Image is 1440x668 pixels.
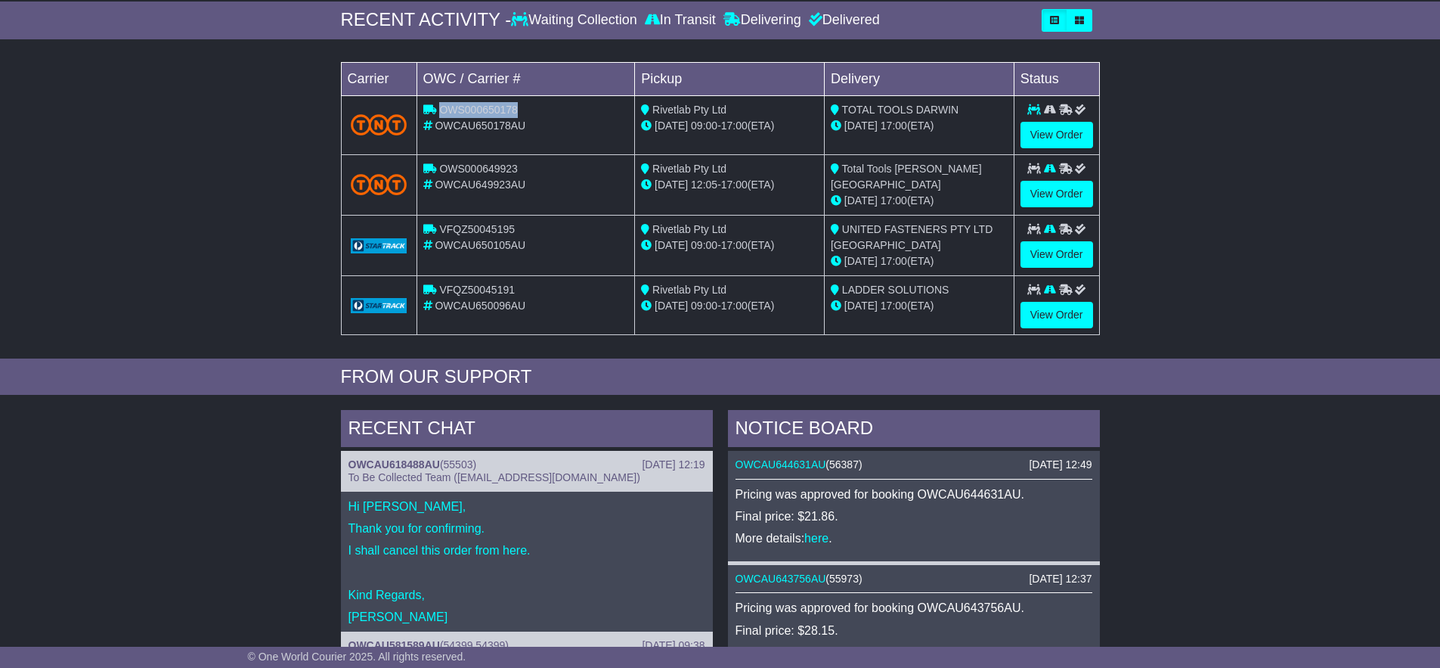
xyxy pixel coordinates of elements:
[655,239,688,251] span: [DATE]
[721,300,748,312] span: 17:00
[831,193,1008,209] div: (ETA)
[351,238,407,253] img: GetCarrierServiceLogo
[641,238,818,253] div: - (ETA)
[641,177,818,193] div: - (ETA)
[735,601,1092,615] p: Pricing was approved for booking OWCAU643756AU.
[735,458,826,471] a: OWCAU644631AU
[341,366,1100,388] div: FROM OUR SUPPORT
[351,114,407,135] img: TNT_Domestic.png
[341,9,512,31] div: RECENT ACTIVITY -
[735,645,1092,660] p: More details: .
[1029,458,1092,471] div: [DATE] 12:49
[721,239,748,251] span: 17:00
[881,120,907,132] span: 17:00
[691,239,717,251] span: 09:00
[721,120,748,132] span: 17:00
[735,573,1092,586] div: ( )
[735,531,1092,545] p: More details: .
[1020,302,1093,328] a: View Order
[735,623,1092,638] p: Final price: $28.15.
[435,120,525,132] span: OWCAU650178AU
[348,588,705,602] p: Kind Regards,
[844,194,878,207] span: [DATE]
[691,120,717,132] span: 09:00
[735,487,1092,502] p: Pricing was approved for booking OWCAU644631AU.
[439,104,518,116] span: OWS000650178
[831,253,1008,269] div: (ETA)
[652,163,726,175] span: Rivetlab Pty Ltd
[881,255,907,267] span: 17:00
[435,179,525,191] span: OWCAU649923AU
[641,298,818,314] div: - (ETA)
[735,573,826,585] a: OWCAU643756AU
[348,521,705,536] p: Thank you for confirming.
[735,509,1092,524] p: Final price: $21.86.
[691,179,717,191] span: 12:05
[348,499,705,514] p: Hi [PERSON_NAME],
[1020,181,1093,207] a: View Order
[728,410,1100,451] div: NOTICE BOARD
[439,163,518,175] span: OWS000649923
[831,118,1008,134] div: (ETA)
[351,174,407,194] img: TNT_Domestic.png
[348,458,705,471] div: ( )
[348,458,440,471] a: OWCAU618488AU
[804,532,828,545] a: here
[417,62,635,95] td: OWC / Carrier #
[652,284,726,296] span: Rivetlab Pty Ltd
[829,573,859,585] span: 55973
[444,458,473,471] span: 55503
[842,284,949,296] span: LADDER SOLUTIONS
[444,639,506,651] span: 54399 54399
[1020,122,1093,148] a: View Order
[831,163,982,191] span: Total Tools [PERSON_NAME][GEOGRAPHIC_DATA]
[351,298,407,313] img: GetCarrierServiceLogo
[642,639,705,652] div: [DATE] 09:38
[248,651,466,663] span: © One World Courier 2025. All rights reserved.
[831,298,1008,314] div: (ETA)
[435,300,525,312] span: OWCAU650096AU
[511,12,640,29] div: Waiting Collection
[341,410,713,451] div: RECENT CHAT
[348,639,705,652] div: ( )
[735,458,1092,471] div: ( )
[1020,241,1093,268] a: View Order
[829,458,859,471] span: 56387
[348,610,705,624] p: [PERSON_NAME]
[439,223,515,235] span: VFQZ50045195
[641,118,818,134] div: - (ETA)
[641,12,720,29] div: In Transit
[721,179,748,191] span: 17:00
[655,120,688,132] span: [DATE]
[1014,62,1099,95] td: Status
[341,62,417,95] td: Carrier
[844,255,878,267] span: [DATE]
[1029,573,1092,586] div: [DATE] 12:37
[348,639,440,651] a: OWCAU581589AU
[435,239,525,251] span: OWCAU650105AU
[831,223,993,251] span: UNITED FASTENERS PTY LTD [GEOGRAPHIC_DATA]
[348,471,640,483] span: To Be Collected Team ([EMAIL_ADDRESS][DOMAIN_NAME])
[655,300,688,312] span: [DATE]
[635,62,825,95] td: Pickup
[691,300,717,312] span: 09:00
[652,223,726,235] span: Rivetlab Pty Ltd
[655,179,688,191] span: [DATE]
[439,284,515,296] span: VFQZ50045191
[348,543,705,558] p: I shall cancel this order from here.
[804,646,828,659] a: here
[881,194,907,207] span: 17:00
[842,104,959,116] span: TOTAL TOOLS DARWIN
[652,104,726,116] span: Rivetlab Pty Ltd
[642,458,705,471] div: [DATE] 12:19
[805,12,880,29] div: Delivered
[844,120,878,132] span: [DATE]
[720,12,805,29] div: Delivering
[844,300,878,312] span: [DATE]
[881,300,907,312] span: 17:00
[824,62,1014,95] td: Delivery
